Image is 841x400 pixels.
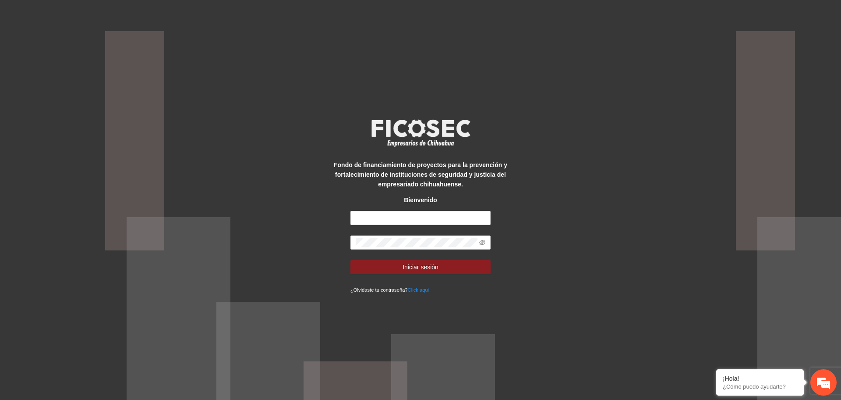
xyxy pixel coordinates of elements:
span: Iniciar sesión [403,262,438,272]
a: Click aqui [408,287,429,293]
button: Iniciar sesión [350,260,491,274]
small: ¿Olvidaste tu contraseña? [350,287,429,293]
img: logo [366,117,475,149]
strong: Fondo de financiamiento de proyectos para la prevención y fortalecimiento de instituciones de seg... [334,161,507,188]
p: ¿Cómo puedo ayudarte? [723,383,797,390]
strong: Bienvenido [404,196,437,204]
div: ¡Hola! [723,375,797,382]
span: eye-invisible [479,239,485,246]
